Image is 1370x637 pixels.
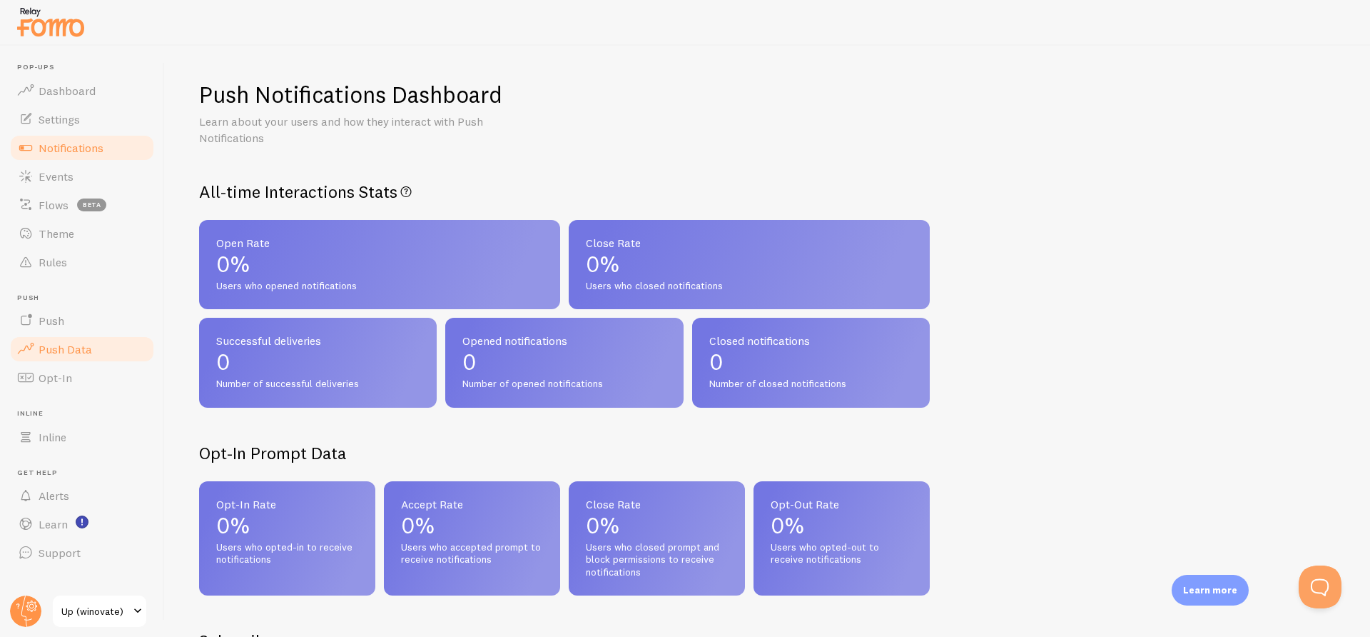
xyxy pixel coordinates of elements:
span: beta [77,199,106,211]
p: 0% [586,514,728,537]
span: Pop-ups [17,63,156,72]
span: Number of opened notifications [462,378,666,391]
h2: All-time Interactions Stats [199,181,930,203]
span: Users who opted-in to receive notifications [216,541,358,566]
a: Learn [9,510,156,538]
p: Learn about your users and how they interact with Push Notifications [199,114,542,146]
div: Learn more [1172,575,1249,606]
h1: Push Notifications Dashboard [199,80,502,109]
a: Rules [9,248,156,276]
span: Users who opted-out to receive notifications [771,541,913,566]
span: Support [39,546,81,560]
p: 0% [771,514,913,537]
span: Opt-In Rate [216,498,358,510]
span: Opened notifications [462,335,666,346]
span: Inline [17,409,156,418]
span: Events [39,169,73,184]
a: Settings [9,105,156,134]
span: Settings [39,112,80,126]
span: Users who closed prompt and block permissions to receive notifications [586,541,728,579]
h2: Opt-In Prompt Data [199,442,930,464]
a: Events [9,162,156,191]
span: Flows [39,198,68,212]
span: Dashboard [39,84,96,98]
span: Inline [39,430,66,444]
span: Get Help [17,468,156,478]
span: Opt-Out Rate [771,498,913,510]
a: Dashboard [9,76,156,105]
p: 0% [586,253,913,276]
span: Push [17,294,156,303]
span: Closed notifications [709,335,913,346]
a: Push Data [9,335,156,363]
span: Accept Rate [401,498,543,510]
p: 0% [401,514,543,537]
a: Flows beta [9,191,156,219]
span: Up (winovate) [61,603,129,620]
p: 0% [216,253,543,276]
a: Opt-In [9,363,156,392]
a: Push [9,306,156,335]
svg: <p>Watch New Feature Tutorials!</p> [76,516,88,528]
a: Up (winovate) [51,594,148,628]
a: Inline [9,423,156,451]
p: 0% [216,514,358,537]
span: Push [39,314,64,328]
img: fomo-relay-logo-orange.svg [15,4,86,40]
p: 0 [216,351,420,373]
span: Successful deliveries [216,335,420,346]
span: Opt-In [39,371,72,385]
span: Rules [39,255,67,269]
a: Notifications [9,134,156,162]
span: Close Rate [586,237,913,249]
a: Support [9,538,156,567]
a: Theme [9,219,156,248]
p: Learn more [1183,583,1237,597]
span: Users who accepted prompt to receive notifications [401,541,543,566]
p: 0 [709,351,913,373]
p: 0 [462,351,666,373]
iframe: Help Scout Beacon - Open [1299,566,1341,608]
span: Users who closed notifications [586,280,913,293]
a: Alerts [9,481,156,510]
span: Alerts [39,488,69,503]
span: Theme [39,226,74,241]
span: Number of successful deliveries [216,378,420,391]
span: Number of closed notifications [709,378,913,391]
span: Close Rate [586,498,728,510]
span: Users who opened notifications [216,280,543,293]
span: Open Rate [216,237,543,249]
span: Notifications [39,141,103,155]
span: Push Data [39,342,92,356]
span: Learn [39,517,68,531]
